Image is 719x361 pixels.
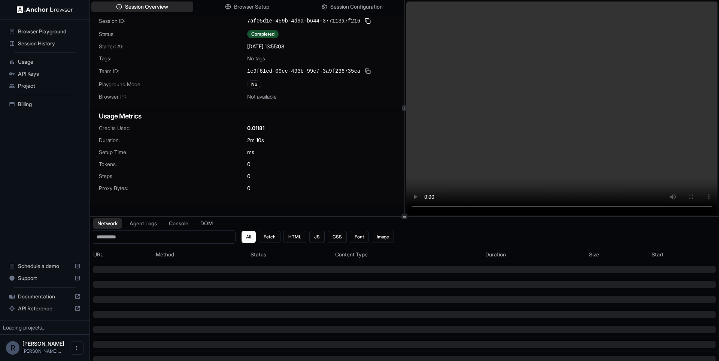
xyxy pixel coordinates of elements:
span: Tags: [99,55,247,62]
img: Anchor Logo [17,6,73,13]
span: Schedule a demo [18,262,72,270]
button: Image [372,231,394,243]
div: Start [652,251,716,258]
button: Font [350,231,369,243]
button: HTML [283,231,306,243]
button: CSS [328,231,347,243]
span: 0 [247,184,251,192]
span: Documentation [18,293,72,300]
div: API Keys [6,68,84,80]
div: Completed [247,30,279,38]
div: Duration [485,251,583,258]
span: Duration: [99,136,247,144]
div: Session History [6,37,84,49]
span: Tokens: [99,160,247,168]
span: Session Overview [125,3,168,10]
div: Size [589,251,646,258]
span: Status: [99,30,247,38]
button: JS [309,231,325,243]
span: Support [18,274,72,282]
div: API Reference [6,303,84,315]
span: Browser IP: [99,93,247,100]
button: DOM [196,218,217,229]
span: Playground Mode: [99,81,247,88]
span: rickson.lima@remofy.io [22,348,61,354]
span: 2m 10s [247,136,264,144]
button: Fetch [259,231,280,243]
button: All [242,231,256,243]
div: Status [251,251,329,258]
div: Project [6,80,84,92]
div: Method [156,251,245,258]
button: Open menu [70,341,84,355]
div: URL [93,251,150,258]
button: Network [93,218,122,229]
span: 1c9f61ed-09cc-493b-99c7-3a9f236735ca [247,67,360,75]
span: Steps: [99,172,247,180]
div: Content Type [335,251,479,258]
div: Loading projects... [3,324,87,331]
span: Session ID: [99,17,247,25]
span: Browser Setup [234,3,269,10]
span: ms [247,148,254,156]
span: Started At: [99,43,247,50]
span: Rickson Lima [22,340,64,347]
span: 7af05d1e-459b-4d9a-b644-377113a7f216 [247,17,360,25]
button: Console [164,218,193,229]
button: Agent Logs [125,218,161,229]
div: Usage [6,56,84,68]
span: Usage [18,58,81,66]
span: Team ID: [99,67,247,75]
div: No [247,80,261,88]
span: Setup Time: [99,148,247,156]
h3: Usage Metrics [99,111,395,121]
span: 0 [247,160,251,168]
div: Documentation [6,291,84,303]
span: 0 [247,172,251,180]
span: Session History [18,40,81,47]
div: Browser Playground [6,25,84,37]
div: Support [6,272,84,284]
span: Project [18,82,81,90]
span: Billing [18,100,81,108]
span: Credits Used: [99,124,247,132]
span: API Reference [18,305,72,312]
div: Billing [6,98,84,110]
span: Proxy Bytes: [99,184,247,192]
span: API Keys [18,70,81,78]
span: 0.01181 [247,124,264,132]
span: Not available [247,93,277,100]
div: R [6,341,19,355]
span: Browser Playground [18,28,81,35]
span: No tags [247,55,265,62]
span: Session Configuration [330,3,383,10]
div: Schedule a demo [6,260,84,272]
span: [DATE] 13:55:08 [247,43,284,50]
